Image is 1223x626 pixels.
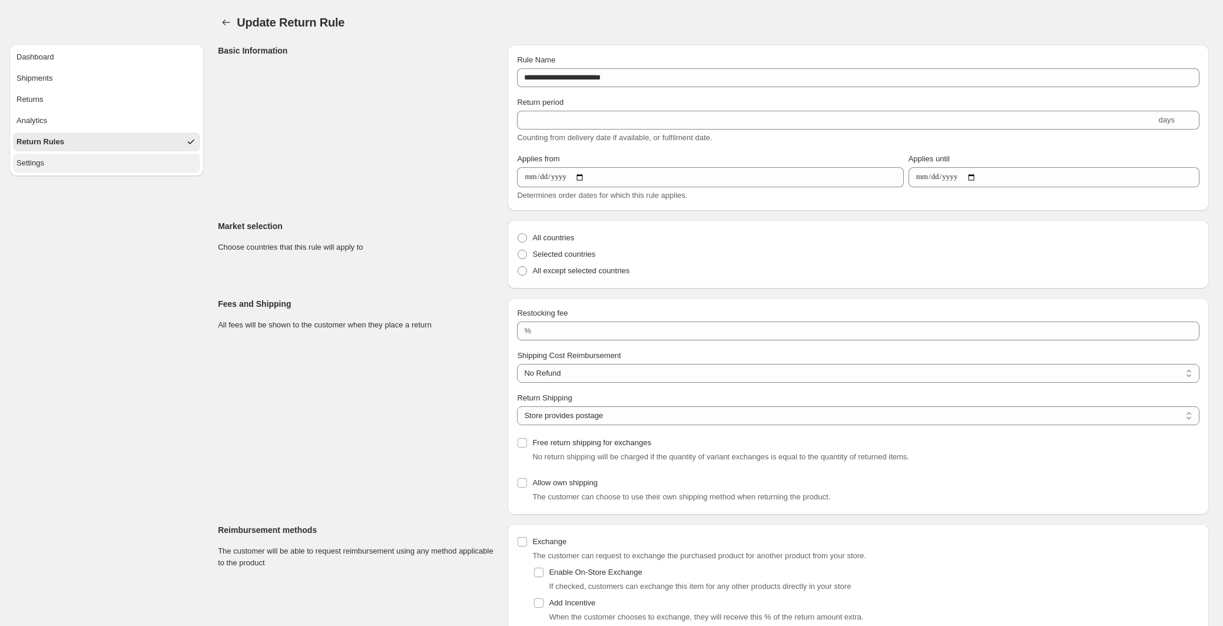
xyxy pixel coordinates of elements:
[532,250,595,259] span: Selected countries
[532,452,909,461] span: No return shipping will be charged if the quantity of variant exchanges is equal to the quantity ...
[517,309,568,317] span: Restocking fee
[16,157,44,169] div: Settings
[532,266,629,275] span: All except selected countries
[517,55,555,64] span: Rule Name
[13,111,200,130] button: Analytics
[549,612,863,621] span: When the customer chooses to exchange, they will receive this % of the return amount extra.
[13,90,200,109] button: Returns
[517,98,564,107] span: Return period
[532,492,830,501] span: The customer can choose to use their own shipping method when returning the product.
[16,115,47,127] div: Analytics
[218,298,498,310] h3: Fees and Shipping
[517,154,559,163] span: Applies from
[909,154,950,163] span: Applies until
[549,568,642,577] span: Enable On-Store Exchange
[1159,115,1175,124] span: days
[13,154,200,173] button: Settings
[524,326,531,335] span: %
[16,94,44,105] div: Returns
[532,537,566,546] span: Exchange
[549,598,595,607] span: Add Incentive
[13,69,200,88] button: Shipments
[16,51,54,63] div: Dashboard
[517,191,687,200] span: Determines order dates for which this rule applies.
[532,438,651,447] span: Free return shipping for exchanges
[16,72,52,84] div: Shipments
[532,478,598,487] span: Allow own shipping
[13,133,200,151] button: Return Rules
[218,45,498,57] h3: Basic Information
[517,393,572,402] span: Return Shipping
[532,551,866,560] span: The customer can request to exchange the purchased product for another product from your store.
[237,16,344,29] span: Update Return Rule
[549,582,851,591] span: If checked, customers can exchange this item for any other products directly in your store
[517,133,712,142] span: Counting from delivery date if available, or fulfilment date.
[218,220,498,232] h3: Market selection
[218,524,498,536] h3: Reimbursement methods
[218,545,498,569] p: The customer will be able to request reimbursement using any method applicable to the product
[218,319,498,331] p: All fees will be shown to the customer when they place a return
[16,136,64,148] div: Return Rules
[517,351,621,360] span: Shipping Cost Reimbursement
[13,48,200,67] button: Dashboard
[218,241,498,253] p: Choose countries that this rule will apply to
[532,233,574,242] span: All countries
